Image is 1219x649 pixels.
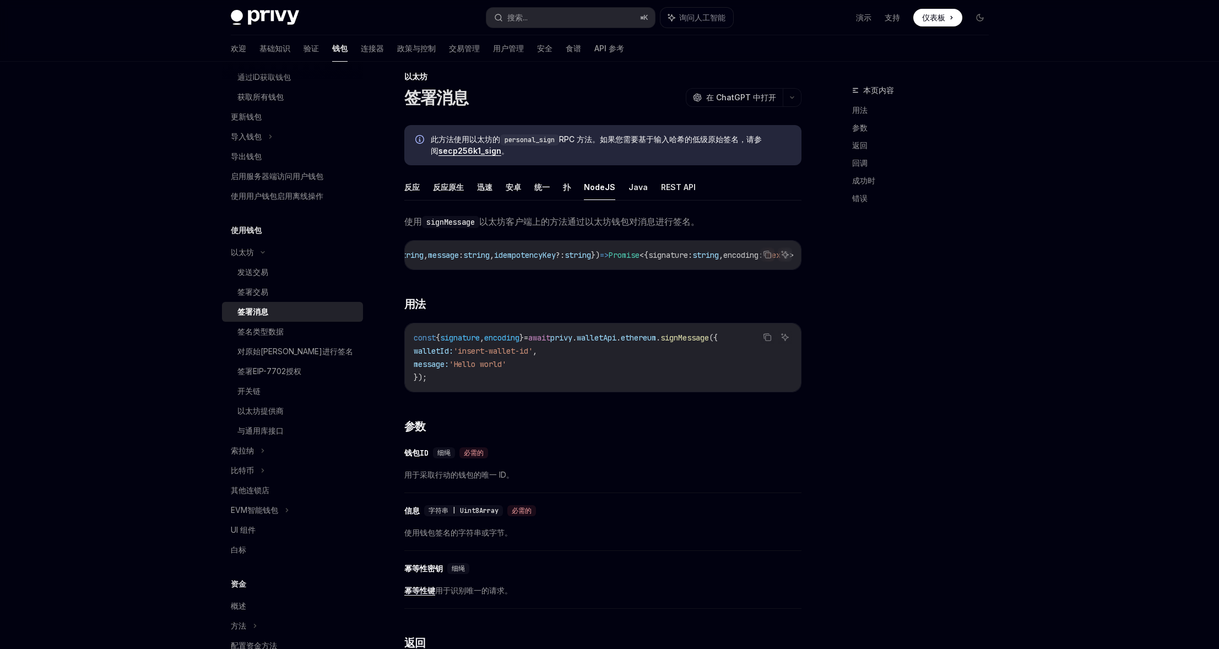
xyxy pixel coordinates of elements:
font: 。 [501,146,509,155]
font: 索拉纳 [231,446,254,455]
font: 签署消息 [237,307,268,316]
font: 使用 [404,216,422,227]
span: const [414,333,436,343]
font: 资金 [231,579,246,588]
font: 交易管理 [449,44,480,53]
button: 安卓 [506,174,521,200]
button: 反应 [404,174,420,200]
font: RPC 方法。如果您需要基于输入哈希的低级原始签名，请参阅 [431,134,762,155]
font: 反应 [404,182,420,192]
a: 安全 [537,35,552,62]
font: 此方法使用以太坊的 [431,134,500,144]
font: 欢迎 [231,44,246,53]
font: 与通用库接口 [237,426,284,435]
span: : [759,250,763,260]
font: 幂等性键 [404,586,435,595]
font: 使用钱包签名的字符串或字节。 [404,528,512,537]
span: < [640,250,644,260]
font: 白标 [231,545,246,554]
a: 用法 [852,101,998,119]
a: 启用服务器端访问用户钱包 [222,166,363,186]
span: signMessage [660,333,709,343]
a: 签署交易 [222,282,363,302]
button: 搜索...⌘K [486,8,655,28]
button: Java [629,174,648,200]
font: 仪表板 [922,13,945,22]
a: 交易管理 [449,35,480,62]
span: signature [440,333,480,343]
a: 开关链 [222,381,363,401]
span: , [424,250,428,260]
span: 'Hello world' [449,359,506,369]
font: 使用用户钱包启用离线操作 [231,191,323,201]
span: } [519,333,524,343]
span: , [533,346,537,356]
font: 使用钱包 [231,225,262,235]
font: 成功时 [852,176,875,185]
a: 其他连锁店 [222,480,363,500]
font: 政策与控制 [397,44,436,53]
button: 在 ChatGPT 中打开 [686,88,783,107]
font: REST API [661,182,696,192]
font: 扑 [563,182,571,192]
span: idempotencyKey [494,250,556,260]
span: { [436,333,440,343]
span: signature [648,250,688,260]
font: 安卓 [506,182,521,192]
font: 方法 [231,621,246,630]
a: 以太坊提供商 [222,401,363,421]
font: K [643,13,648,21]
font: 反应原生 [433,182,464,192]
a: API 参考 [594,35,624,62]
a: 签署消息 [222,302,363,322]
span: encoding [484,333,519,343]
font: 细绳 [437,448,451,457]
span: message: [414,359,449,369]
a: 与通用库接口 [222,421,363,441]
a: 返回 [852,137,998,154]
span: ethereum [621,333,656,343]
font: 签名类型数据 [237,327,284,336]
font: 用法 [404,298,426,311]
span: 'insert-wallet-id' [453,346,533,356]
font: 参数 [404,420,426,433]
font: Java [629,182,648,192]
span: = [524,333,528,343]
font: ⌘ [640,13,643,21]
span: , [490,250,494,260]
a: 更新钱包 [222,107,363,127]
a: UI 组件 [222,520,363,540]
a: 获取所有钱包 [222,87,363,107]
a: 连接器 [361,35,384,62]
a: 演示 [856,12,871,23]
span: : [459,250,463,260]
button: 统一 [534,174,550,200]
font: 询问人工智能 [679,13,725,22]
svg: 信息 [415,135,426,146]
button: 迅速 [477,174,492,200]
button: REST API [661,174,696,200]
a: 基础知识 [259,35,290,62]
a: 对原始[PERSON_NAME]进行签名 [222,342,363,361]
span: => [600,250,609,260]
a: 欢迎 [231,35,246,62]
a: 成功时 [852,172,998,190]
a: secp256k1_sign [438,146,501,156]
a: 签署EIP-7702授权 [222,361,363,381]
font: 用于采取行动的钱包的唯一 ID。 [404,470,514,479]
a: 概述 [222,596,363,616]
span: }); [414,372,427,382]
span: , [719,250,723,260]
button: 询问人工智能 [660,8,733,28]
span: Promise [609,250,640,260]
button: 扑 [563,174,571,200]
span: string [692,250,719,260]
a: 导出钱包 [222,147,363,166]
a: 发送交易 [222,262,363,282]
font: 返回 [852,140,868,150]
font: 对原始[PERSON_NAME]进行签名 [237,347,353,356]
span: , [480,333,484,343]
font: 回调 [852,158,868,167]
a: 参数 [852,119,998,137]
font: 错误 [852,193,868,203]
